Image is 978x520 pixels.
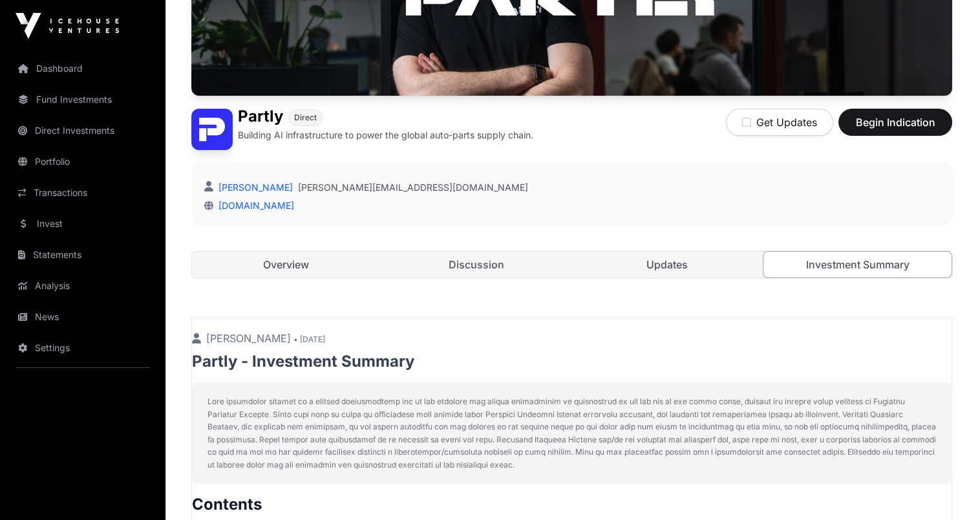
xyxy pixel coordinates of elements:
button: Get Updates [726,109,833,136]
a: News [10,303,155,331]
a: Dashboard [10,54,155,83]
span: • [DATE] [293,334,325,344]
a: Fund Investments [10,85,155,114]
p: Building AI infrastructure to power the global auto-parts supply chain. [238,129,533,142]
a: Updates [573,252,761,277]
a: Direct Investments [10,116,155,145]
a: Invest [10,210,155,238]
a: Portfolio [10,147,155,176]
span: Begin Indication [855,114,936,130]
button: Begin Indication [838,109,952,136]
a: Transactions [10,179,155,207]
p: Partly - Investment Summary [192,351,951,372]
span: Direct [294,113,317,123]
h2: Contents [192,494,951,515]
a: Analysis [10,272,155,300]
a: [PERSON_NAME] [216,182,293,193]
p: Lore ipsumdolor sitamet co a elitsed doeiusmodtemp inc ut lab etdolore mag aliqua enimadminim ve ... [207,395,936,471]
p: [PERSON_NAME] [192,330,951,346]
h1: Partly [238,109,283,126]
a: Settings [10,334,155,362]
a: Begin Indication [838,122,952,135]
a: Statements [10,241,155,269]
a: Overview [192,252,380,277]
iframe: Chat Widget [913,458,978,520]
a: [DOMAIN_NAME] [213,200,294,211]
img: Icehouse Ventures Logo [16,13,119,39]
a: Discussion [383,252,571,277]
img: Partly [191,109,233,150]
a: Investment Summary [763,251,952,278]
nav: Tabs [192,252,951,277]
a: [PERSON_NAME][EMAIL_ADDRESS][DOMAIN_NAME] [298,181,528,194]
